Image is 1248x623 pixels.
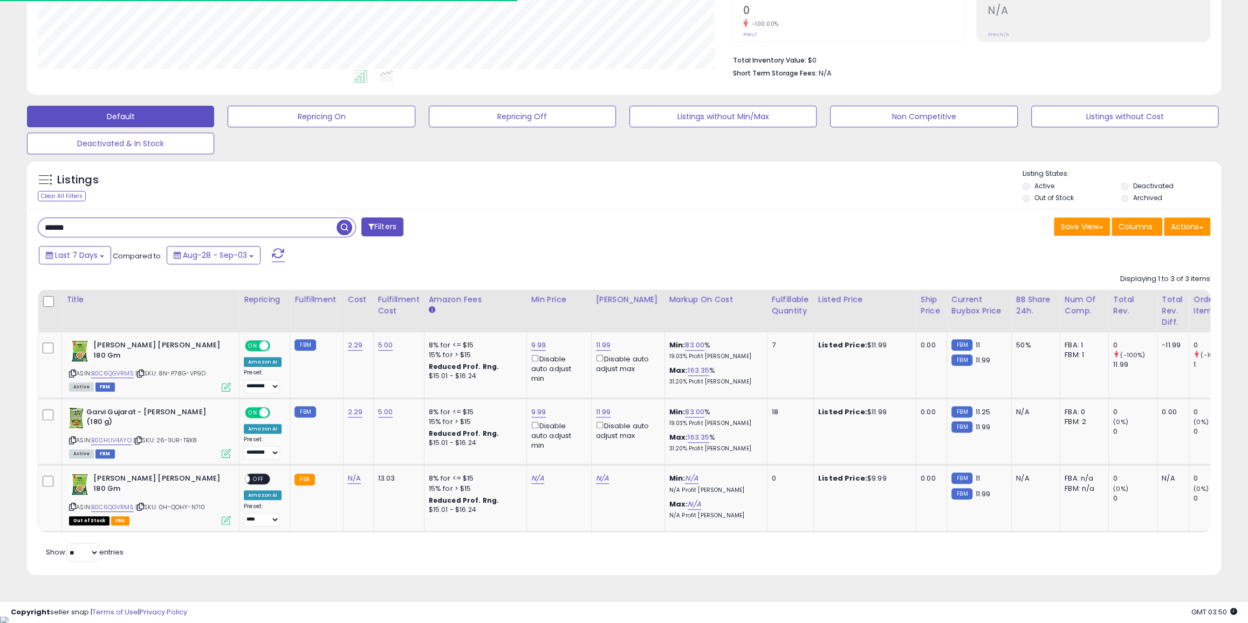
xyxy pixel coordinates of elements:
[669,365,688,375] b: Max:
[113,251,162,261] span: Compared to:
[69,407,84,429] img: 51bZIh+ihuL._SL40_.jpg
[669,420,759,427] p: 19.03% Profit [PERSON_NAME]
[772,474,805,483] div: 0
[1113,474,1157,483] div: 0
[688,432,709,443] a: 163.35
[1034,193,1074,202] label: Out of Stock
[1016,474,1052,483] div: N/A
[69,340,231,391] div: ASIN:
[167,246,260,264] button: Aug-28 - Sep-03
[1162,340,1181,350] div: -11.99
[95,449,115,458] span: FBM
[66,294,235,305] div: Title
[1120,351,1145,359] small: (-100%)
[1194,484,1209,493] small: (0%)
[133,436,197,444] span: | SKU: 26-1IUR-TBX8
[596,294,660,305] div: [PERSON_NAME]
[269,341,286,351] span: OFF
[429,106,616,127] button: Repricing Off
[733,56,806,65] b: Total Inventory Value:
[921,294,942,317] div: Ship Price
[86,407,217,430] b: Garvi Gujarat - [PERSON_NAME] (180 g)
[669,378,759,386] p: 31.20% Profit [PERSON_NAME]
[429,340,518,350] div: 8% for <= $15
[1201,351,1225,359] small: (-100%)
[669,487,759,494] p: N/A Profit [PERSON_NAME]
[429,407,518,417] div: 8% for <= $15
[975,407,990,417] span: 11.25
[1191,607,1237,617] span: 2025-09-11 03:50 GMT
[1054,217,1110,236] button: Save View
[1194,494,1237,503] div: 0
[95,382,115,392] span: FBM
[244,294,285,305] div: Repricing
[38,191,86,201] div: Clear All Filters
[46,547,124,557] span: Show: entries
[975,489,990,499] span: 11.99
[348,294,369,305] div: Cost
[975,473,979,483] span: 11
[988,4,1210,19] h2: N/A
[1113,294,1153,317] div: Total Rev.
[92,607,138,617] a: Terms of Use
[818,340,867,350] b: Listed Price:
[531,407,546,417] a: 9.99
[1016,407,1052,417] div: N/A
[246,408,259,417] span: ON
[294,406,316,417] small: FBM
[743,4,965,19] h2: 0
[748,20,779,28] small: -100.00%
[818,474,908,483] div: $9.99
[669,407,685,417] b: Min:
[135,369,205,378] span: | SKU: 8N-P78G-VP9D
[596,473,609,484] a: N/A
[93,340,224,363] b: [PERSON_NAME] [PERSON_NAME] 180 Gm
[429,305,435,315] small: Amazon Fees.
[429,294,522,305] div: Amazon Fees
[429,372,518,381] div: $15.01 - $16.24
[69,340,91,362] img: 51gYPMvaaAL._SL40_.jpg
[669,512,759,519] p: N/A Profit [PERSON_NAME]
[669,445,759,453] p: 31.20% Profit [PERSON_NAME]
[975,355,990,365] span: 11.99
[1065,350,1100,360] div: FBM: 1
[429,496,499,505] b: Reduced Prof. Rng.
[429,362,499,371] b: Reduced Prof. Rng.
[140,607,187,617] a: Privacy Policy
[1113,494,1157,503] div: 0
[531,473,544,484] a: N/A
[55,250,98,261] span: Last 7 Days
[244,424,282,434] div: Amazon AI
[921,474,938,483] div: 0.00
[1113,427,1157,436] div: 0
[1113,340,1157,350] div: 0
[688,499,701,510] a: N/A
[818,407,867,417] b: Listed Price:
[429,505,518,515] div: $15.01 - $16.24
[1113,407,1157,417] div: 0
[951,354,972,366] small: FBM
[429,484,518,494] div: 15% for > $15
[688,365,709,376] a: 163.35
[1113,360,1157,369] div: 11.99
[1065,340,1100,350] div: FBA: 1
[951,421,972,433] small: FBM
[348,473,361,484] a: N/A
[596,340,611,351] a: 11.99
[975,340,979,350] span: 11
[1065,474,1100,483] div: FBA: n/a
[378,294,420,317] div: Fulfillment Cost
[1113,417,1128,426] small: (0%)
[669,340,759,360] div: %
[429,429,499,438] b: Reduced Prof. Rng.
[1031,106,1218,127] button: Listings without Cost
[1133,181,1174,190] label: Deactivated
[1194,474,1237,483] div: 0
[1162,407,1181,417] div: 0.00
[669,294,763,305] div: Markup on Cost
[1034,181,1054,190] label: Active
[183,250,247,261] span: Aug-28 - Sep-03
[1016,340,1052,350] div: 50%
[921,340,938,350] div: 0.00
[951,294,1007,317] div: Current Buybox Price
